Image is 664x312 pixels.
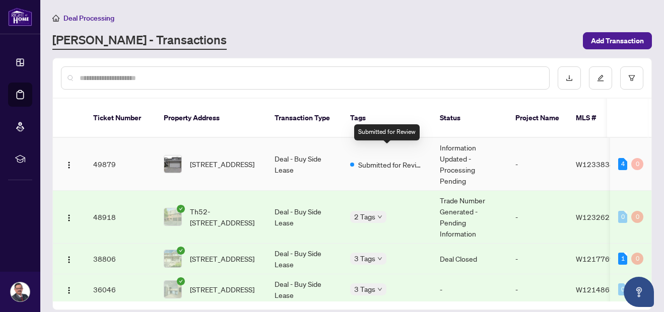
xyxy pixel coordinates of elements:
[591,33,644,49] span: Add Transaction
[354,211,375,222] span: 2 Tags
[267,274,342,305] td: Deal - Buy Side Lease
[589,66,612,90] button: edit
[507,138,568,191] td: -
[61,156,77,172] button: Logo
[63,14,114,23] span: Deal Processing
[628,74,635,82] span: filter
[624,277,654,307] button: Open asap
[354,283,375,295] span: 3 Tags
[342,99,432,138] th: Tags
[177,205,185,213] span: check-circle
[507,274,568,305] td: -
[354,253,375,264] span: 3 Tags
[11,282,30,301] img: Profile Icon
[65,214,73,222] img: Logo
[267,99,342,138] th: Transaction Type
[85,191,156,244] td: 48918
[164,208,181,225] img: thumbnail-img
[190,284,254,295] span: [STREET_ADDRESS]
[61,251,77,267] button: Logo
[631,158,643,170] div: 0
[61,209,77,225] button: Logo
[52,15,59,22] span: home
[8,8,32,26] img: logo
[177,277,185,285] span: check-circle
[85,244,156,274] td: 38806
[156,99,267,138] th: Property Address
[618,211,627,223] div: 0
[432,138,507,191] td: Information Updated - Processing Pending
[432,274,507,305] td: -
[566,74,573,82] span: download
[558,66,581,90] button: download
[85,99,156,138] th: Ticket Number
[190,206,258,228] span: Th52-[STREET_ADDRESS]
[85,274,156,305] td: 36046
[576,254,619,263] span: W12177691
[618,283,627,295] div: 0
[507,191,568,244] td: -
[618,158,627,170] div: 4
[164,250,181,267] img: thumbnail-img
[267,138,342,191] td: Deal - Buy Side Lease
[354,124,420,140] div: Submitted for Review
[190,253,254,264] span: [STREET_ADDRESS]
[576,212,619,221] span: W12326215
[377,214,382,219] span: down
[190,159,254,170] span: [STREET_ADDRESS]
[267,244,342,274] td: Deal - Buy Side Lease
[61,281,77,297] button: Logo
[85,138,156,191] td: 49879
[164,281,181,298] img: thumbnail-img
[583,32,652,49] button: Add Transaction
[576,160,619,169] span: W12338380
[65,256,73,264] img: Logo
[507,99,568,138] th: Project Name
[65,161,73,169] img: Logo
[618,253,627,265] div: 1
[576,285,619,294] span: W12148652
[52,32,227,50] a: [PERSON_NAME] - Transactions
[568,99,628,138] th: MLS #
[620,66,643,90] button: filter
[358,159,424,170] span: Submitted for Review
[432,99,507,138] th: Status
[432,191,507,244] td: Trade Number Generated - Pending Information
[432,244,507,274] td: Deal Closed
[631,253,643,265] div: 0
[267,191,342,244] td: Deal - Buy Side Lease
[377,287,382,292] span: down
[597,74,604,82] span: edit
[177,247,185,255] span: check-circle
[631,211,643,223] div: 0
[164,155,181,173] img: thumbnail-img
[65,286,73,294] img: Logo
[377,256,382,261] span: down
[507,244,568,274] td: -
